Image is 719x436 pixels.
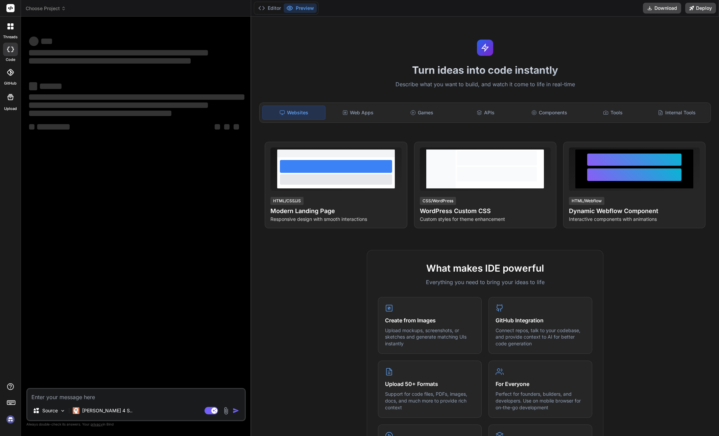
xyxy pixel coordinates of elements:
[270,216,401,223] p: Responsive design with smooth interactions
[284,3,317,13] button: Preview
[4,106,17,112] label: Upload
[40,84,62,89] span: ‌
[41,39,52,44] span: ‌
[569,206,700,216] h4: Dynamic Webflow Component
[496,327,585,347] p: Connect repos, talk to your codebase, and provide context to AI for better code generation
[262,106,326,120] div: Websites
[378,278,592,286] p: Everything you need to bring your ideas to life
[420,197,456,205] div: CSS/WordPress
[390,106,453,120] div: Games
[6,57,15,63] label: code
[385,380,475,388] h4: Upload 50+ Formats
[496,380,585,388] h4: For Everyone
[91,422,103,426] span: privacy
[496,316,585,324] h4: GitHub Integration
[60,408,66,414] img: Pick Models
[3,34,18,40] label: threads
[569,197,604,205] div: HTML/Webflow
[255,80,715,89] p: Describe what you want to build, and watch it come to life in real-time
[29,37,39,46] span: ‌
[224,124,230,130] span: ‌
[29,58,191,64] span: ‌
[270,206,401,216] h4: Modern Landing Page
[454,106,517,120] div: APIs
[385,391,475,411] p: Support for code files, PDFs, images, docs, and much more to provide rich context
[256,3,284,13] button: Editor
[5,414,16,425] img: signin
[82,407,133,414] p: [PERSON_NAME] 4 S..
[327,106,389,120] div: Web Apps
[29,102,208,108] span: ‌
[234,124,239,130] span: ‌
[29,82,37,90] span: ‌
[215,124,220,130] span: ‌
[255,64,715,76] h1: Turn ideas into code instantly
[26,5,66,12] span: Choose Project
[37,124,70,130] span: ‌
[643,3,681,14] button: Download
[420,206,551,216] h4: WordPress Custom CSS
[385,316,475,324] h4: Create from Images
[26,421,246,428] p: Always double-check its answers. Your in Bind
[29,124,34,130] span: ‌
[29,94,244,100] span: ‌
[73,407,79,414] img: Claude 4 Sonnet
[385,327,475,347] p: Upload mockups, screenshots, or sketches and generate matching UIs instantly
[4,81,17,86] label: GitHub
[582,106,644,120] div: Tools
[29,50,208,55] span: ‌
[685,3,716,14] button: Deploy
[233,407,239,414] img: icon
[42,407,58,414] p: Source
[420,216,551,223] p: Custom styles for theme enhancement
[569,216,700,223] p: Interactive components with animations
[378,261,592,275] h2: What makes IDE powerful
[29,111,171,116] span: ‌
[518,106,580,120] div: Components
[270,197,304,205] div: HTML/CSS/JS
[496,391,585,411] p: Perfect for founders, builders, and developers. Use on mobile browser for on-the-go development
[645,106,708,120] div: Internal Tools
[222,407,230,415] img: attachment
